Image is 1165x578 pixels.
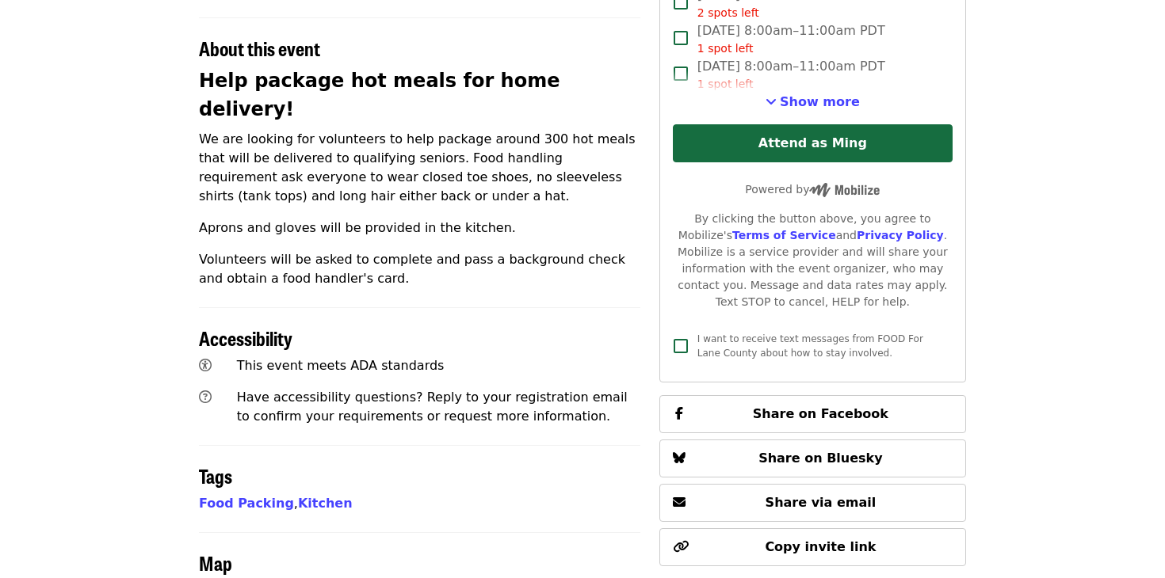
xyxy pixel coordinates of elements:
a: Kitchen [298,496,353,511]
span: Share on Bluesky [758,451,883,466]
span: Map [199,549,232,576]
h2: Help package hot meals for home delivery! [199,67,640,124]
a: Food Packing [199,496,294,511]
button: Share on Bluesky [659,439,966,477]
span: Copy invite link [765,539,876,554]
button: See more timeslots [766,93,860,112]
span: , [199,496,298,511]
img: Powered by Mobilize [809,183,880,197]
i: question-circle icon [199,390,212,405]
span: Tags [199,462,232,489]
p: Aprons and gloves will be provided in the kitchen. [199,219,640,238]
span: Have accessibility questions? Reply to your registration email to confirm your requirements or re... [237,390,628,424]
span: Share on Facebook [753,406,888,421]
p: Volunteers will be asked to complete and pass a background check and obtain a food handler's card. [199,250,640,288]
span: Share via email [766,495,877,510]
button: Attend as Ming [673,124,953,162]
span: About this event [199,34,320,62]
span: 1 spot left [697,42,754,55]
span: Show more [780,94,860,109]
span: Powered by [745,183,880,196]
p: We are looking for volunteers to help package around 300 hot meals that will be delivered to qual... [199,130,640,206]
span: Accessibility [199,324,292,352]
a: Terms of Service [732,229,836,241]
button: Share on Facebook [659,395,966,433]
button: Share via email [659,484,966,522]
span: [DATE] 8:00am–11:00am PDT [697,57,885,93]
i: universal-access icon [199,358,212,373]
div: By clicking the button above, you agree to Mobilize's and . Mobilize is a service provider and wi... [673,211,953,310]
button: Copy invite link [659,528,966,566]
span: I want to receive text messages from FOOD For Lane County about how to stay involved. [697,333,923,359]
span: 1 spot left [697,78,754,90]
span: 2 spots left [697,6,759,19]
span: This event meets ADA standards [237,358,445,373]
span: [DATE] 8:00am–11:00am PDT [697,21,885,57]
a: Privacy Policy [857,229,944,241]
